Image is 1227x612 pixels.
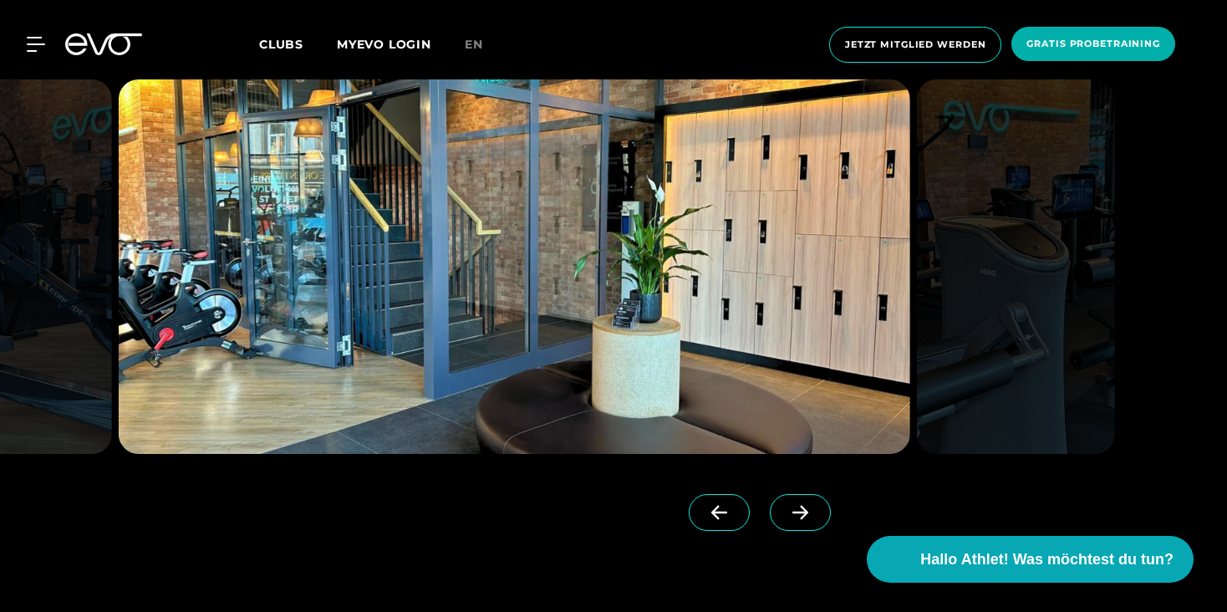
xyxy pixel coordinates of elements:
[920,548,1174,571] span: Hallo Athlet! Was möchtest du tun?
[259,37,303,52] span: Clubs
[917,79,1115,454] img: evofitness
[465,35,503,54] a: en
[824,27,1006,63] a: Jetzt Mitglied werden
[845,38,985,52] span: Jetzt Mitglied werden
[259,36,337,52] a: Clubs
[1006,27,1180,63] a: Gratis Probetraining
[465,37,483,52] span: en
[1026,37,1160,51] span: Gratis Probetraining
[119,79,910,454] img: evofitness
[867,536,1194,583] button: Hallo Athlet! Was möchtest du tun?
[337,37,431,52] a: MYEVO LOGIN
